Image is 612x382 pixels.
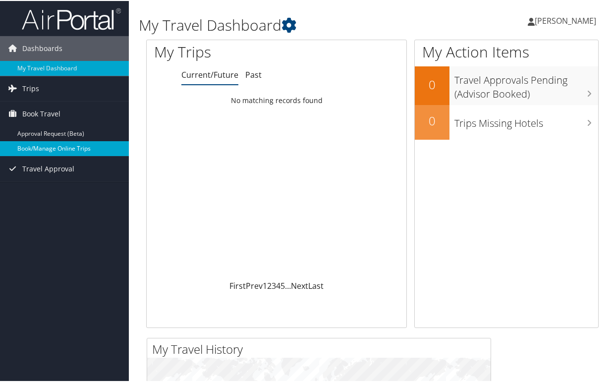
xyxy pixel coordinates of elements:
[147,91,406,109] td: No matching records found
[308,279,324,290] a: Last
[415,41,598,61] h1: My Action Items
[229,279,246,290] a: First
[535,14,596,25] span: [PERSON_NAME]
[22,6,121,30] img: airportal-logo.png
[272,279,276,290] a: 3
[181,68,238,79] a: Current/Future
[22,101,60,125] span: Book Travel
[139,14,450,35] h1: My Travel Dashboard
[280,279,285,290] a: 5
[22,35,62,60] span: Dashboards
[22,156,74,180] span: Travel Approval
[267,279,272,290] a: 2
[291,279,308,290] a: Next
[246,279,263,290] a: Prev
[263,279,267,290] a: 1
[152,340,491,357] h2: My Travel History
[276,279,280,290] a: 4
[154,41,291,61] h1: My Trips
[415,111,449,128] h2: 0
[415,104,598,139] a: 0Trips Missing Hotels
[415,75,449,92] h2: 0
[415,65,598,104] a: 0Travel Approvals Pending (Advisor Booked)
[454,110,598,129] h3: Trips Missing Hotels
[285,279,291,290] span: …
[245,68,262,79] a: Past
[528,5,606,35] a: [PERSON_NAME]
[454,67,598,100] h3: Travel Approvals Pending (Advisor Booked)
[22,75,39,100] span: Trips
